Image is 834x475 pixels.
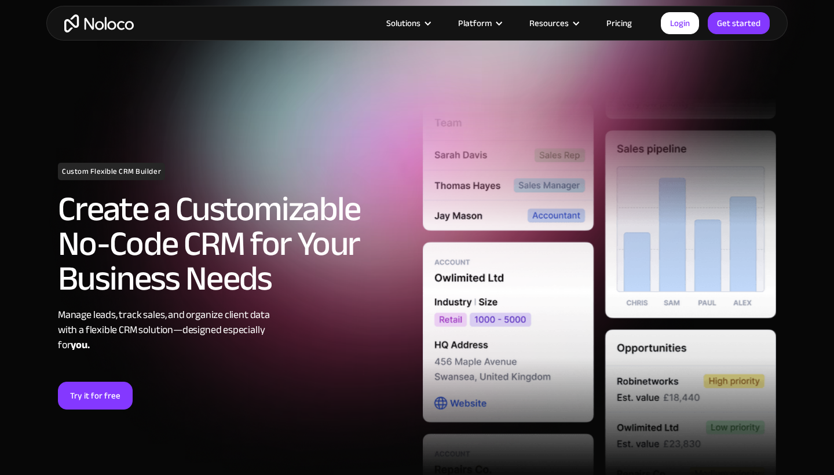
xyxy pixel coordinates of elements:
a: Try it for free [58,382,133,410]
h2: Create a Customizable No-Code CRM for Your Business Needs [58,192,411,296]
a: Login [661,12,699,34]
div: Solutions [386,16,420,31]
a: Get started [708,12,770,34]
strong: you. [71,335,89,355]
a: home [64,14,134,32]
h1: Custom Flexible CRM Builder [58,163,165,180]
div: Manage leads, track sales, and organize client data with a flexible CRM solution—designed especia... [58,308,411,353]
div: Platform [444,16,515,31]
a: Pricing [592,16,646,31]
div: Resources [515,16,592,31]
div: Resources [529,16,569,31]
div: Platform [458,16,492,31]
div: Solutions [372,16,444,31]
